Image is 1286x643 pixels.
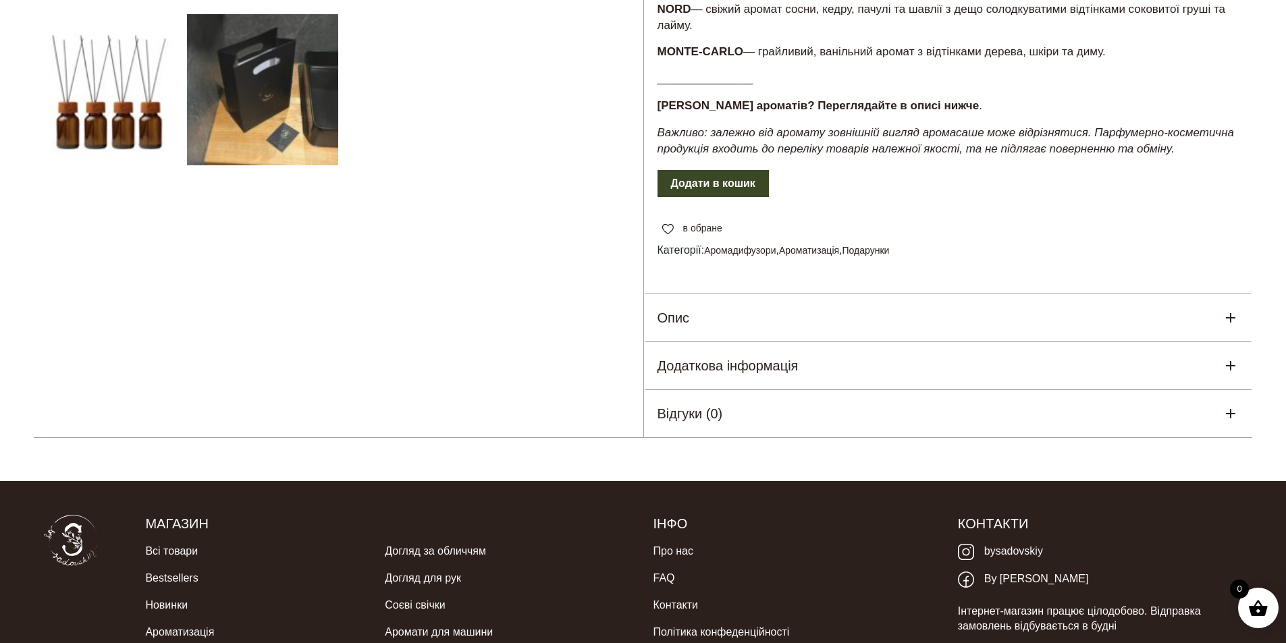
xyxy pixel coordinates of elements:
em: Важливо: залежно від аромату зовнішній вигляд аромасаше може відрізнятися. Парфумерно-косметична ... [658,126,1234,155]
p: — грайливий, ванільний аромат з відтінками дерева, шкіри та диму. [658,44,1239,60]
a: Про нас [653,538,693,565]
a: Всі товари [145,538,198,565]
a: Новинки [145,592,188,619]
img: unfavourite.svg [662,224,674,235]
p: — свіжий аромат сосни, кедру, пачулі та шавлії з дещо солодкуватими відтінками соковитої груші та... [658,1,1239,34]
a: Соєві свічки [385,592,445,619]
strong: NORD [658,3,691,16]
p: _______________ [658,71,1239,87]
a: в обране [658,221,727,235]
span: Категорії: , , [658,242,1239,258]
a: By [PERSON_NAME] [958,565,1089,593]
a: FAQ [653,565,674,592]
p: . [658,98,1239,114]
strong: MONTE-CARLO [658,45,743,58]
a: Аромадифузори [704,245,776,256]
strong: [PERSON_NAME] ароматів? Переглядайте в описі нижче [658,99,980,112]
button: Додати в кошик [658,170,769,197]
a: Bestsellers [145,565,198,592]
a: Догляд для рук [385,565,461,592]
span: 0 [1230,580,1249,598]
a: Подарунки [842,245,890,256]
h5: Додаткова інформація [658,356,799,376]
a: Догляд за обличчям [385,538,486,565]
p: Інтернет-магазин працює цілодобово. Відправка замовлень відбувається в будні [958,604,1242,634]
span: в обране [683,221,722,235]
h5: Контакти [958,515,1242,532]
h5: Інфо [653,515,937,532]
h5: Магазин [145,515,633,532]
a: bysadovskiy [958,538,1043,565]
h5: Опис [658,308,690,328]
h5: Відгуки (0) [658,403,723,424]
a: Контакти [653,592,698,619]
a: Ароматизація [779,245,839,256]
